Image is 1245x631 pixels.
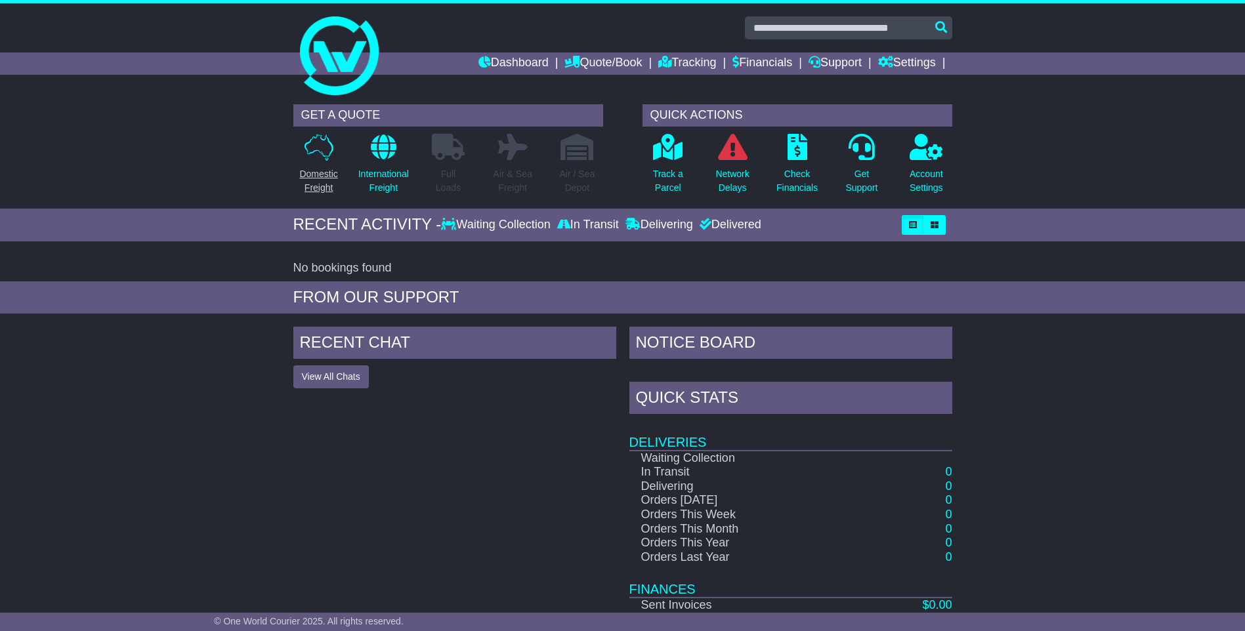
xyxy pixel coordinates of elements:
td: Orders This Year [629,536,864,550]
a: Settings [878,52,936,75]
p: International Freight [358,167,409,195]
td: Orders This Month [629,522,864,537]
a: Quote/Book [564,52,642,75]
a: InternationalFreight [358,133,410,202]
p: Air / Sea Depot [560,167,595,195]
button: View All Chats [293,365,369,388]
a: 0 [945,493,952,506]
span: © One World Courier 2025. All rights reserved. [214,616,404,626]
div: RECENT CHAT [293,327,616,362]
p: Full Loads [432,167,465,195]
a: 0 [945,522,952,535]
a: NetworkDelays [715,133,749,202]
td: Waiting Collection [629,451,864,466]
div: Quick Stats [629,382,952,417]
td: Orders Last Year [629,550,864,565]
p: Track a Parcel [653,167,683,195]
a: $0.00 [922,598,952,611]
a: 0 [945,465,952,478]
a: 0 [945,479,952,493]
div: RECENT ACTIVITY - [293,215,442,234]
a: AccountSettings [909,133,944,202]
p: Get Support [845,167,877,195]
td: Orders This Week [629,508,864,522]
div: NOTICE BOARD [629,327,952,362]
td: Deliveries [629,417,952,451]
a: Support [809,52,862,75]
p: Account Settings [910,167,943,195]
div: Delivered [696,218,761,232]
a: 0 [945,508,952,521]
div: QUICK ACTIONS [643,104,952,127]
div: No bookings found [293,261,952,275]
a: GetSupport [845,133,878,202]
div: FROM OUR SUPPORT [293,288,952,307]
a: Tracking [658,52,716,75]
a: 0 [945,550,952,563]
div: In Transit [554,218,622,232]
p: Air & Sea Freight [494,167,532,195]
a: CheckFinancials [776,133,818,202]
a: 0 [945,536,952,549]
a: Dashboard [478,52,549,75]
span: 0.00 [929,598,952,611]
td: Orders [DATE] [629,493,864,508]
a: Track aParcel [652,133,684,202]
p: Domestic Freight [299,167,337,195]
p: Network Delays [715,167,749,195]
div: Delivering [622,218,696,232]
div: GET A QUOTE [293,104,603,127]
div: Waiting Collection [441,218,553,232]
td: Sent Invoices [629,598,864,613]
p: Check Financials [776,167,818,195]
td: Finances [629,564,952,598]
td: Delivering [629,479,864,494]
a: Financials [732,52,792,75]
td: In Transit [629,465,864,479]
a: DomesticFreight [299,133,338,202]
